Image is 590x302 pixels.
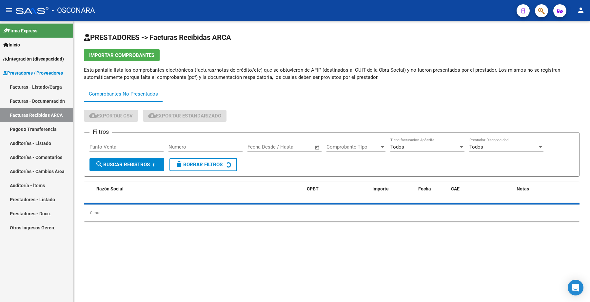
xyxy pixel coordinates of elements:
mat-icon: cloud_download [148,112,156,119]
span: Inicio [3,41,20,48]
span: Todos [390,144,404,150]
span: CPBT [307,186,319,191]
span: Notas [517,186,529,191]
input: Fecha inicio [247,144,274,150]
input: Fecha fin [280,144,312,150]
span: Importe [372,186,389,191]
button: Exportar Estandarizado [143,110,226,122]
span: Comprobante Tipo [326,144,380,150]
mat-icon: delete [175,160,183,168]
span: - OSCONARA [52,3,95,18]
span: Todos [469,144,483,150]
button: Exportar CSV [84,110,138,122]
mat-icon: search [95,160,103,168]
div: Open Intercom Messenger [568,280,583,295]
mat-icon: cloud_download [89,112,97,119]
span: Exportar Estandarizado [148,113,221,119]
span: Integración (discapacidad) [3,55,64,62]
div: 0 total [84,205,580,221]
span: Exportar CSV [89,113,133,119]
datatable-header-cell: Razón Social [94,182,304,196]
span: Firma Express [3,27,37,34]
span: Buscar Registros [95,162,150,168]
h3: Filtros [89,127,112,136]
datatable-header-cell: CPBT [304,182,370,196]
button: Buscar Registros [89,158,164,171]
button: Open calendar [314,144,321,151]
datatable-header-cell: Importe [370,182,416,196]
span: CAE [451,186,460,191]
p: Esta pantalla lista los comprobantes electrónicos (facturas/notas de crédito/etc) que se obtuvier... [84,66,580,81]
span: Importar Comprobantes [89,52,154,58]
span: Fecha [418,186,431,191]
span: Prestadores / Proveedores [3,69,63,77]
mat-icon: menu [5,6,13,14]
button: Importar Comprobantes [84,49,160,61]
span: Borrar Filtros [175,162,223,168]
datatable-header-cell: CAE [448,182,514,196]
datatable-header-cell: Fecha [416,182,448,196]
div: Comprobantes No Presentados [89,90,158,98]
h2: PRESTADORES -> Facturas Recibidas ARCA [84,31,580,44]
mat-icon: person [577,6,585,14]
datatable-header-cell: Notas [514,182,580,196]
span: Razón Social [96,186,124,191]
button: Borrar Filtros [169,158,237,171]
